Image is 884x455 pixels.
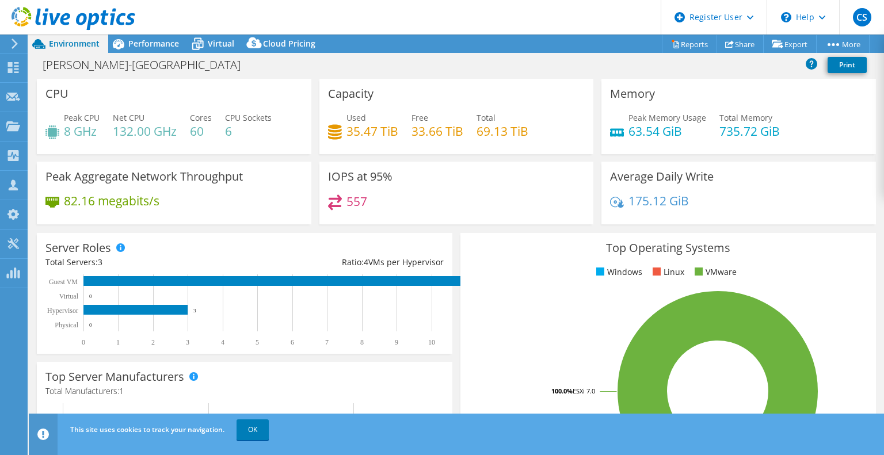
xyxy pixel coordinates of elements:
span: 1 [119,385,124,396]
span: 4 [364,257,368,267]
h4: 60 [190,125,212,137]
text: 0 [89,293,92,299]
tspan: ESXi 7.0 [573,387,595,395]
h4: 69.13 TiB [477,125,528,137]
h4: 175.12 GiB [628,194,689,207]
text: 5 [256,338,259,346]
text: 1 [116,338,120,346]
h4: 33.66 TiB [411,125,463,137]
a: More [816,35,870,53]
text: 3 [186,338,189,346]
text: 2 [151,338,155,346]
h4: 82.16 megabits/s [64,194,159,207]
span: 3 [98,257,102,267]
li: VMware [692,266,737,278]
text: 4 [221,338,224,346]
text: 8 [360,338,364,346]
text: 0 [82,338,85,346]
div: Total Servers: [45,256,245,269]
text: 6 [291,338,294,346]
h3: IOPS at 95% [328,170,393,183]
text: 10 [428,338,435,346]
h3: Peak Aggregate Network Throughput [45,170,243,183]
span: CS [853,8,871,26]
div: Ratio: VMs per Hypervisor [245,256,444,269]
span: Performance [128,38,179,49]
h3: Memory [610,87,655,100]
text: 3 [193,308,196,313]
span: Peak Memory Usage [628,112,706,123]
span: Net CPU [113,112,144,123]
span: Cloud Pricing [263,38,315,49]
a: Share [717,35,764,53]
h4: Total Manufacturers: [45,385,444,397]
li: Windows [593,266,642,278]
span: Total [477,112,496,123]
h4: 735.72 GiB [719,125,780,137]
svg: \n [781,12,791,22]
text: 0 [89,322,92,328]
span: Free [411,112,428,123]
text: 7 [325,338,329,346]
text: Hypervisor [47,307,78,315]
tspan: 100.0% [551,387,573,395]
text: Virtual [59,292,79,300]
h3: Top Operating Systems [469,242,867,254]
span: Environment [49,38,100,49]
a: Reports [662,35,717,53]
span: This site uses cookies to track your navigation. [70,425,224,434]
text: Guest VM [49,278,78,286]
h1: [PERSON_NAME]-[GEOGRAPHIC_DATA] [37,59,258,71]
span: Used [346,112,366,123]
a: Print [828,57,867,73]
h4: 8 GHz [64,125,100,137]
span: Cores [190,112,212,123]
h3: Top Server Manufacturers [45,370,184,383]
h3: Server Roles [45,242,111,254]
span: Virtual [208,38,234,49]
a: OK [237,419,269,440]
li: Linux [650,266,684,278]
h3: Average Daily Write [610,170,714,183]
h4: 35.47 TiB [346,125,398,137]
text: Physical [55,321,78,329]
span: Peak CPU [64,112,100,123]
text: 9 [395,338,398,346]
h4: 63.54 GiB [628,125,706,137]
span: Total Memory [719,112,772,123]
h4: 6 [225,125,272,137]
span: CPU Sockets [225,112,272,123]
h4: 132.00 GHz [113,125,177,137]
a: Export [763,35,817,53]
h3: CPU [45,87,68,100]
h3: Capacity [328,87,374,100]
h4: 557 [346,195,367,208]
